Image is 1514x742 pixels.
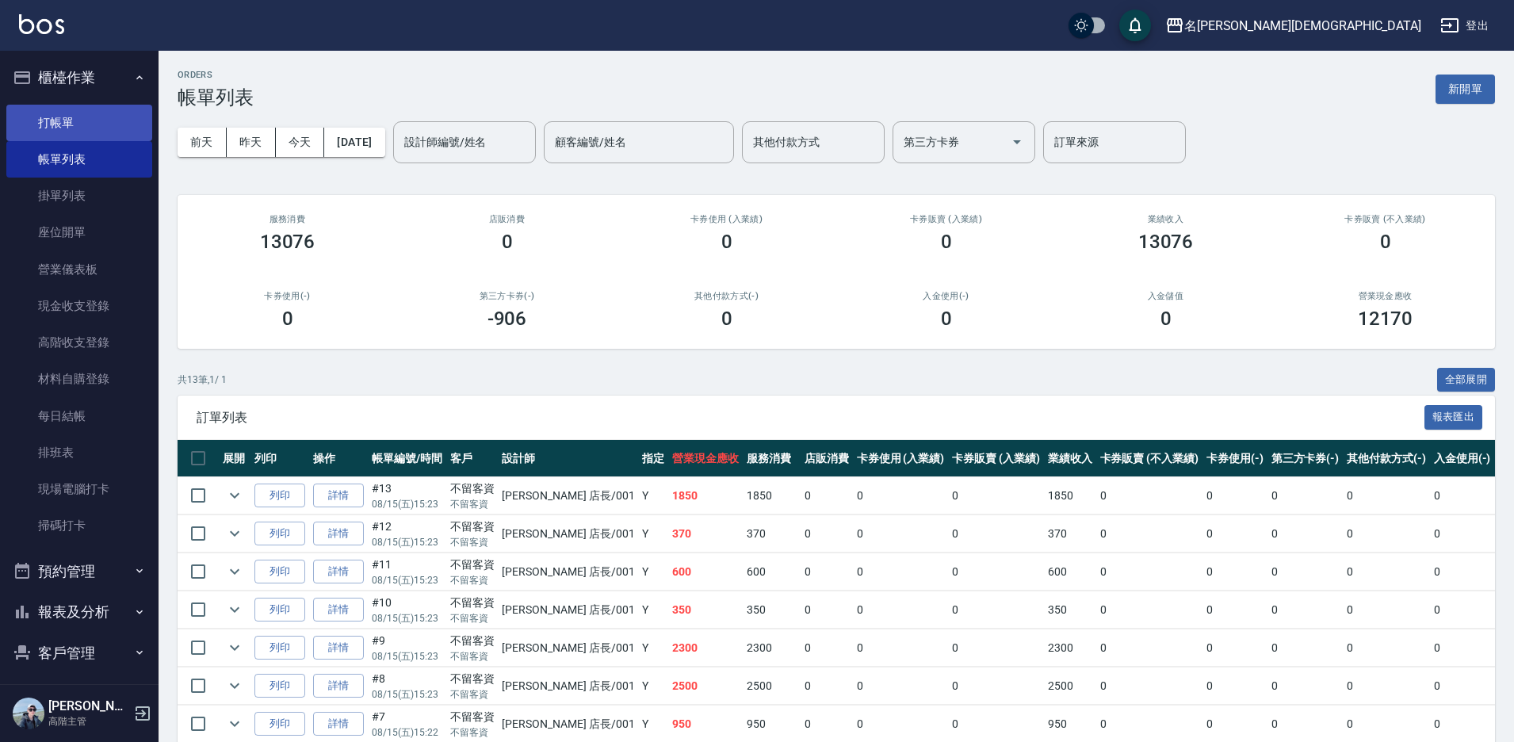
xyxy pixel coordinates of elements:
[743,477,801,514] td: 1850
[743,553,801,591] td: 600
[1096,629,1202,667] td: 0
[855,291,1037,301] h2: 入金使用(-)
[1436,81,1495,96] a: 新開單
[313,560,364,584] a: 詳情
[1343,477,1430,514] td: 0
[638,515,668,553] td: Y
[638,667,668,705] td: Y
[941,231,952,253] h3: 0
[1380,231,1391,253] h3: 0
[853,553,949,591] td: 0
[223,712,247,736] button: expand row
[1184,16,1421,36] div: 名[PERSON_NAME][DEMOGRAPHIC_DATA]
[1436,75,1495,104] button: 新開單
[668,440,743,477] th: 營業現金應收
[276,128,325,157] button: 今天
[948,477,1044,514] td: 0
[498,477,638,514] td: [PERSON_NAME] 店長 /001
[1044,667,1096,705] td: 2500
[1202,553,1267,591] td: 0
[223,522,247,545] button: expand row
[948,440,1044,477] th: 卡券販賣 (入業績)
[801,440,853,477] th: 店販消費
[178,70,254,80] h2: ORDERS
[450,649,495,664] p: 不留客資
[254,598,305,622] button: 列印
[1267,515,1344,553] td: 0
[6,434,152,471] a: 排班表
[372,535,442,549] p: 08/15 (五) 15:23
[1267,629,1344,667] td: 0
[197,410,1424,426] span: 訂單列表
[48,714,129,729] p: 高階主管
[254,484,305,508] button: 列印
[6,57,152,98] button: 櫃檯作業
[1044,591,1096,629] td: 350
[223,636,247,660] button: expand row
[450,687,495,702] p: 不留客資
[372,725,442,740] p: 08/15 (五) 15:22
[313,598,364,622] a: 詳情
[853,477,949,514] td: 0
[372,649,442,664] p: 08/15 (五) 15:23
[1096,667,1202,705] td: 0
[668,553,743,591] td: 600
[1004,129,1030,155] button: Open
[638,591,668,629] td: Y
[1434,11,1495,40] button: 登出
[638,553,668,591] td: Y
[498,440,638,477] th: 設計師
[1430,629,1495,667] td: 0
[368,515,446,553] td: #12
[368,440,446,477] th: 帳單編號/時間
[1267,591,1344,629] td: 0
[1044,515,1096,553] td: 370
[313,484,364,508] a: 詳情
[1430,477,1495,514] td: 0
[313,522,364,546] a: 詳情
[6,288,152,324] a: 現金收支登錄
[450,725,495,740] p: 不留客資
[450,611,495,625] p: 不留客資
[372,497,442,511] p: 08/15 (五) 15:23
[1437,368,1496,392] button: 全部展開
[48,698,129,714] h5: [PERSON_NAME]
[1096,591,1202,629] td: 0
[6,398,152,434] a: 每日結帳
[1044,477,1096,514] td: 1850
[1358,308,1413,330] h3: 12170
[743,440,801,477] th: 服務消費
[1202,515,1267,553] td: 0
[313,712,364,736] a: 詳情
[668,591,743,629] td: 350
[324,128,384,157] button: [DATE]
[450,497,495,511] p: 不留客資
[948,515,1044,553] td: 0
[1343,515,1430,553] td: 0
[368,477,446,514] td: #13
[368,629,446,667] td: #9
[197,291,378,301] h2: 卡券使用(-)
[254,522,305,546] button: 列印
[223,484,247,507] button: expand row
[941,308,952,330] h3: 0
[1202,477,1267,514] td: 0
[1430,515,1495,553] td: 0
[1044,440,1096,477] th: 業績收入
[223,560,247,583] button: expand row
[1267,553,1344,591] td: 0
[498,629,638,667] td: [PERSON_NAME] 店長 /001
[450,573,495,587] p: 不留客資
[254,712,305,736] button: 列印
[450,518,495,535] div: 不留客資
[6,507,152,544] a: 掃碼打卡
[6,214,152,251] a: 座位開單
[450,671,495,687] div: 不留客資
[853,591,949,629] td: 0
[368,667,446,705] td: #8
[948,553,1044,591] td: 0
[1202,667,1267,705] td: 0
[638,629,668,667] td: Y
[721,308,732,330] h3: 0
[1138,231,1194,253] h3: 13076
